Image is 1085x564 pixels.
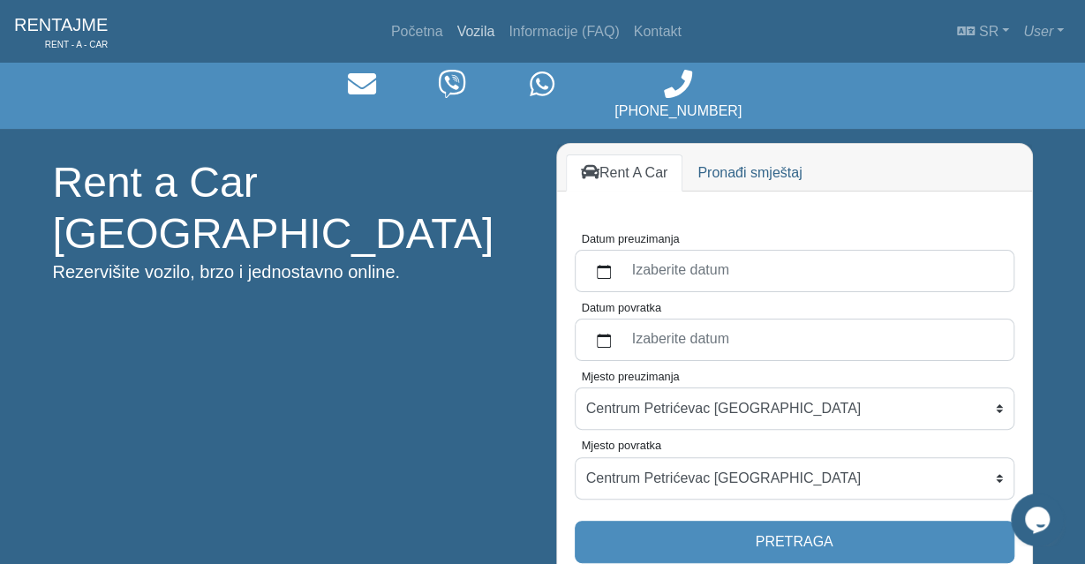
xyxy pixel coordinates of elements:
[597,265,611,279] svg: calendar
[384,14,450,49] a: Početna
[14,7,108,56] a: RENTAJMERENT - A - CAR
[622,324,1003,356] label: Izaberite datum
[566,154,683,192] a: Rent A Car
[614,82,742,118] a: [PHONE_NUMBER]
[575,521,1014,563] button: Pretraga
[582,437,661,454] label: Mjesto povratka
[597,334,611,348] svg: calendar
[1023,24,1053,39] em: User
[950,14,1016,49] a: sr
[1016,14,1071,49] a: User
[1011,493,1067,546] iframe: chat widget
[582,299,661,316] label: Datum povratka
[586,255,622,287] button: calendar
[501,14,626,49] a: Informacije (FAQ)
[627,14,689,49] a: Kontakt
[582,230,680,247] label: Datum preuzimanja
[53,259,530,285] p: Rezervišite vozilo, brzo i jednostavno online.
[14,38,108,51] span: RENT - A - CAR
[979,24,998,39] span: sr
[586,324,622,356] button: calendar
[582,368,680,385] label: Mjesto preuzimanja
[682,154,817,192] a: Pronađi smještaj
[614,103,742,118] span: [PHONE_NUMBER]
[450,14,502,49] a: Vozila
[622,255,1003,287] label: Izaberite datum
[53,157,530,259] h1: Rent a Car [GEOGRAPHIC_DATA]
